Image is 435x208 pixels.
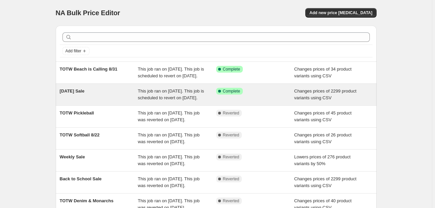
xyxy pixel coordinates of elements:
[62,47,89,55] button: Add filter
[60,132,100,137] span: TOTW Softball 8/22
[294,67,352,78] span: Changes prices of 34 product variants using CSV
[60,110,94,115] span: TOTW Pickleball
[223,198,239,204] span: Reverted
[66,48,81,54] span: Add filter
[294,88,356,100] span: Changes prices of 2299 product variants using CSV
[138,176,200,188] span: This job ran on [DATE]. This job was reverted on [DATE].
[60,154,85,159] span: Weekly Sale
[309,10,372,16] span: Add new price [MEDICAL_DATA]
[138,67,204,78] span: This job ran on [DATE]. This job is scheduled to revert on [DATE].
[223,132,239,138] span: Reverted
[138,132,200,144] span: This job ran on [DATE]. This job was reverted on [DATE].
[223,88,240,94] span: Complete
[60,198,113,203] span: TOTW Denim & Monarchs
[223,154,239,160] span: Reverted
[223,110,239,116] span: Reverted
[294,110,352,122] span: Changes prices of 45 product variants using CSV
[138,154,200,166] span: This job ran on [DATE]. This job was reverted on [DATE].
[223,67,240,72] span: Complete
[60,88,84,94] span: [DATE] Sale
[305,8,376,18] button: Add new price [MEDICAL_DATA]
[223,176,239,182] span: Reverted
[56,9,120,17] span: NA Bulk Price Editor
[60,67,118,72] span: TOTW Beach is Calling 8/31
[138,88,204,100] span: This job ran on [DATE]. This job is scheduled to revert on [DATE].
[294,176,356,188] span: Changes prices of 2299 product variants using CSV
[60,176,102,181] span: Back to School Sale
[138,110,200,122] span: This job ran on [DATE]. This job was reverted on [DATE].
[294,154,351,166] span: Lowers prices of 276 product variants by 50%
[294,132,352,144] span: Changes prices of 26 product variants using CSV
